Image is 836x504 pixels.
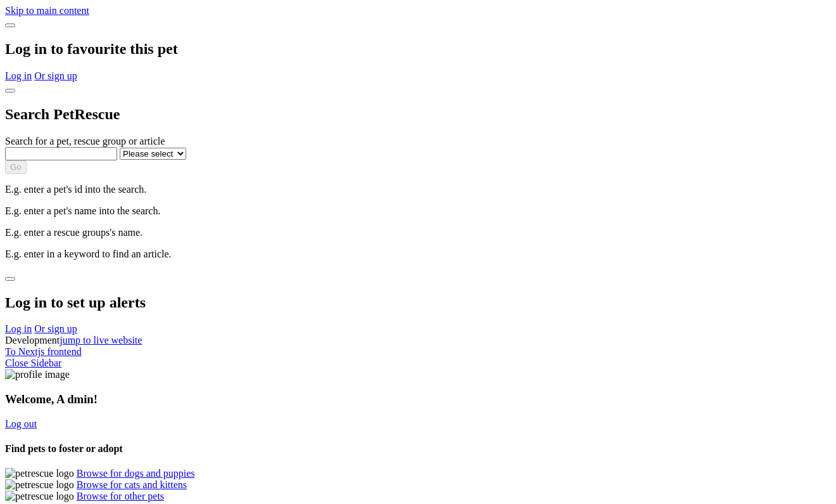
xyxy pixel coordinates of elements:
[5,184,831,195] p: E.g. enter a pet's id into the search.
[5,443,831,455] h4: Find pets to foster or adopt
[5,479,74,491] img: petrescue logo
[5,16,831,82] div: Dialog Window - Close (Press escape to close)
[5,227,831,238] p: E.g. enter a rescue groups's name.
[5,160,27,174] button: Go
[5,294,831,311] h2: Log in to set up alerts
[77,479,187,490] a: Browse for cats and kittens
[5,106,831,123] h2: Search PetRescue
[5,249,831,260] p: E.g. enter in a keyword to find an article.
[77,491,164,501] a: Browse for other pets
[5,392,831,406] h3: Welcome, A dmin!
[5,205,831,217] p: E.g. enter a pet's name into the search.
[5,136,165,146] label: Search for a pet, rescue group or article
[5,82,831,260] div: Dialog Window - Close (Press escape to close)
[34,323,77,334] a: Or sign up
[5,5,89,16] a: Skip to main content
[5,70,32,81] a: Log in
[5,369,70,380] img: profile image
[5,270,831,335] div: Dialog Window - Close (Press escape to close)
[5,335,831,346] div: Development
[5,277,15,281] button: close
[5,41,831,58] h2: Log in to favourite this pet
[5,468,74,479] img: petrescue logo
[5,89,15,93] button: close
[60,335,142,346] a: jump to live website
[34,70,77,81] a: Or sign up
[5,346,82,357] a: To Nextjs frontend
[5,23,15,27] button: close
[5,323,32,334] a: Log in
[5,358,61,368] a: Close Sidebar
[77,468,195,479] a: Browse for dogs and puppies
[5,491,74,502] img: petrescue logo
[5,418,37,429] a: Log out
